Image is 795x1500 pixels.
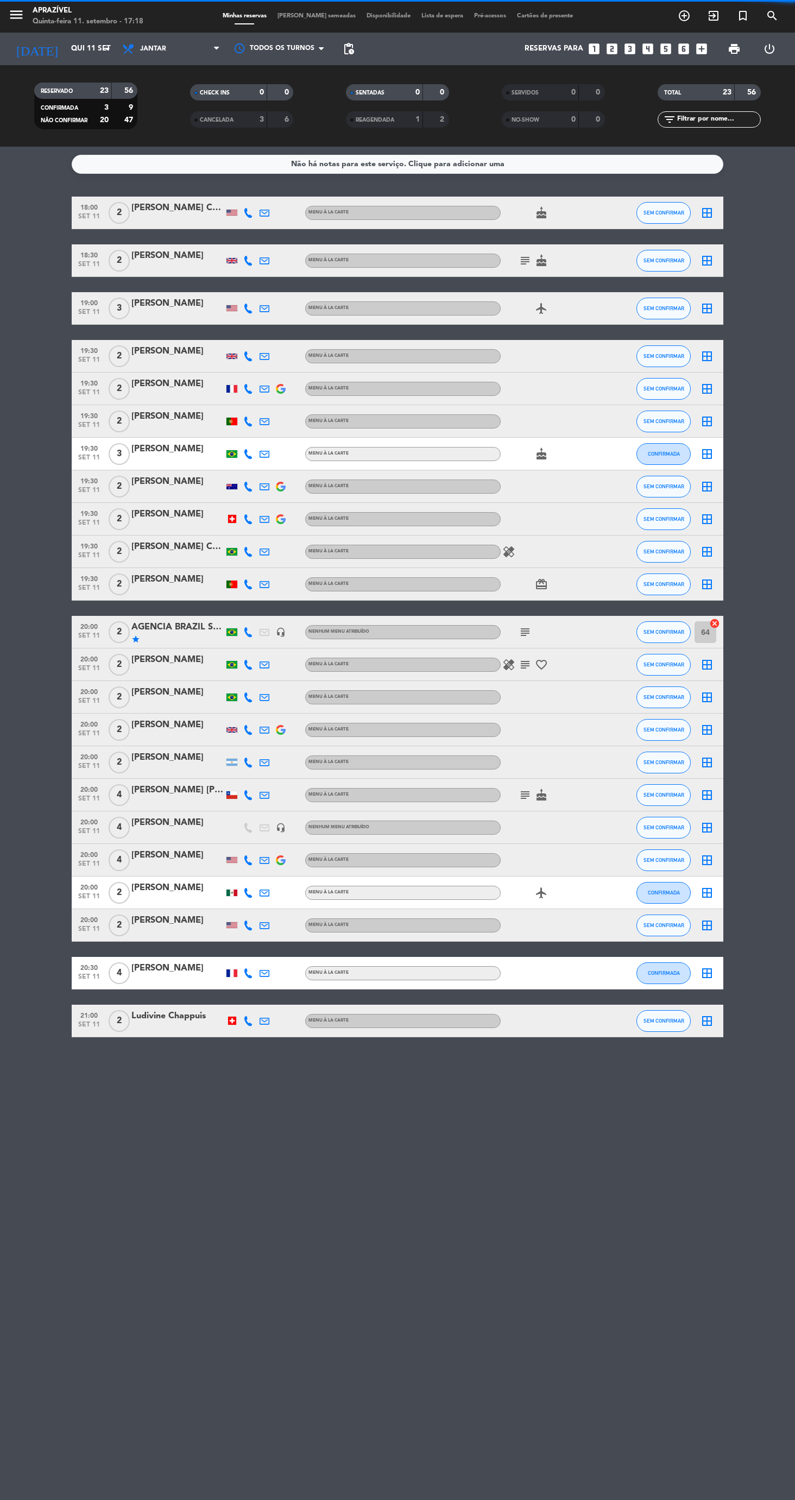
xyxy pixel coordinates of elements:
[109,882,130,904] span: 2
[75,308,103,321] span: set 11
[623,42,637,56] i: looks_3
[75,213,103,225] span: set 11
[140,45,166,53] span: Jantar
[356,90,384,96] span: SENTADAS
[75,685,103,697] span: 20:00
[736,9,749,22] i: turned_in_not
[75,925,103,938] span: set 11
[75,717,103,730] span: 20:00
[308,923,349,927] span: Menu À La Carte
[131,201,224,215] div: [PERSON_NAME] Carolina
[109,719,130,741] span: 2
[308,629,369,634] span: Nenhum menu atribuído
[75,539,103,552] span: 19:30
[643,353,684,359] span: SEM CONFIRMAR
[75,584,103,597] span: set 11
[131,297,224,311] div: [PERSON_NAME]
[75,652,103,665] span: 20:00
[648,890,680,896] span: CONFIRMADA
[512,90,539,96] span: SERVIDOS
[109,508,130,530] span: 2
[636,849,691,871] button: SEM CONFIRMAR
[100,116,109,124] strong: 20
[308,386,349,390] span: Menu À La Carte
[109,654,130,676] span: 2
[109,411,130,432] span: 2
[75,487,103,499] span: set 11
[276,514,286,524] img: google-logo.png
[260,116,264,123] strong: 3
[131,961,224,975] div: [PERSON_NAME]
[659,42,673,56] i: looks_5
[109,476,130,497] span: 2
[75,730,103,742] span: set 11
[75,507,103,519] span: 19:30
[440,116,446,123] strong: 2
[75,828,103,840] span: set 11
[701,578,714,591] i: border_all
[643,418,684,424] span: SEM CONFIRMAR
[636,508,691,530] button: SEM CONFIRMAR
[636,202,691,224] button: SEM CONFIRMAR
[131,848,224,862] div: [PERSON_NAME]
[109,849,130,871] span: 4
[695,42,709,56] i: add_box
[766,9,779,22] i: search
[440,89,446,96] strong: 0
[8,37,66,61] i: [DATE]
[131,685,224,699] div: [PERSON_NAME]
[308,210,349,215] span: Menu À La Carte
[535,448,548,461] i: cake
[104,104,109,111] strong: 3
[701,350,714,363] i: border_all
[643,305,684,311] span: SEM CONFIRMAR
[596,116,602,123] strong: 0
[75,474,103,487] span: 19:30
[33,16,143,27] div: Quinta-feira 11. setembro - 17:18
[415,116,420,123] strong: 1
[308,890,349,894] span: Menu À La Carte
[636,411,691,432] button: SEM CONFIRMAR
[636,476,691,497] button: SEM CONFIRMAR
[131,718,224,732] div: [PERSON_NAME]
[272,13,361,19] span: [PERSON_NAME] semeadas
[502,545,515,558] i: healing
[75,913,103,925] span: 20:00
[308,695,349,699] span: Menu À La Carte
[131,816,224,830] div: [PERSON_NAME]
[131,377,224,391] div: [PERSON_NAME]
[33,5,143,16] div: Aprazível
[636,915,691,936] button: SEM CONFIRMAR
[285,89,291,96] strong: 0
[308,516,349,521] span: Menu À La Carte
[131,442,224,456] div: [PERSON_NAME]
[109,752,130,773] span: 2
[643,792,684,798] span: SEM CONFIRMAR
[75,261,103,273] span: set 11
[519,626,532,639] i: subject
[75,1021,103,1033] span: set 11
[75,421,103,434] span: set 11
[109,202,130,224] span: 2
[636,1010,691,1032] button: SEM CONFIRMAR
[75,376,103,389] span: 19:30
[709,618,720,629] i: cancel
[643,516,684,522] span: SEM CONFIRMAR
[701,513,714,526] i: border_all
[276,482,286,491] img: google-logo.png
[131,507,224,521] div: [PERSON_NAME]
[109,817,130,839] span: 4
[701,448,714,461] i: border_all
[643,549,684,554] span: SEM CONFIRMAR
[41,105,78,111] span: CONFIRMADA
[571,116,576,123] strong: 0
[342,42,355,55] span: pending_actions
[124,116,135,124] strong: 47
[131,881,224,895] div: [PERSON_NAME]
[701,854,714,867] i: border_all
[109,541,130,563] span: 2
[308,582,349,586] span: Menu À La Carte
[701,545,714,558] i: border_all
[636,298,691,319] button: SEM CONFIRMAR
[701,691,714,704] i: border_all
